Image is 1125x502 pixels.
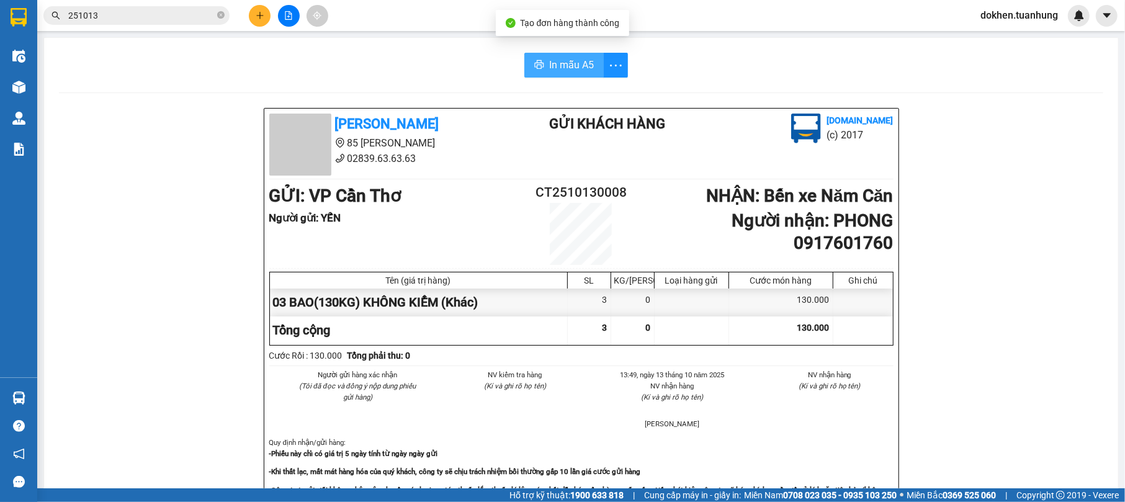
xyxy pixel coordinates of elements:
span: 130.000 [797,323,830,333]
input: Tìm tên, số ĐT hoặc mã đơn [68,9,215,22]
b: Người nhận : PHONG 0917601760 [732,210,893,253]
span: file-add [284,11,293,20]
span: search [52,11,60,20]
span: Tạo đơn hàng thành công [521,18,620,28]
div: 130.000 [729,289,833,316]
span: Cung cấp máy in - giấy in: [644,488,741,502]
img: logo-vxr [11,8,27,27]
span: question-circle [13,420,25,432]
img: solution-icon [12,143,25,156]
button: more [603,53,628,78]
li: NV kiểm tra hàng [451,369,579,380]
div: 03 BAO(130KG) KHÔNG KIỂM (Khác) [270,289,568,316]
span: environment [335,138,345,148]
div: Cước Rồi : 130.000 [269,349,343,362]
span: Hỗ trợ kỹ thuật: [509,488,624,502]
b: [DOMAIN_NAME] [827,115,894,125]
li: (c) 2017 [827,127,894,143]
span: phone [71,45,81,55]
span: In mẫu A5 [549,57,594,73]
li: 85 [PERSON_NAME] [6,27,236,43]
span: close-circle [217,11,225,19]
i: (Tôi đã đọc và đồng ý nộp dung phiếu gửi hàng) [299,382,416,401]
img: warehouse-icon [12,112,25,125]
span: Miền Bắc [907,488,996,502]
span: phone [335,153,345,163]
span: Miền Nam [744,488,897,502]
b: [PERSON_NAME] [71,8,176,24]
span: printer [534,60,544,71]
span: check-circle [506,18,516,28]
b: [PERSON_NAME] [335,116,439,132]
b: Gửi khách hàng [549,116,665,132]
span: environment [71,30,81,40]
button: printerIn mẫu A5 [524,53,604,78]
strong: 1900 633 818 [570,490,624,500]
span: notification [13,448,25,460]
img: logo.jpg [791,114,821,143]
span: close-circle [217,10,225,22]
strong: 0708 023 035 - 0935 103 250 [783,490,897,500]
button: file-add [278,5,300,27]
div: SL [571,276,607,285]
div: 3 [568,289,611,316]
li: NV nhận hàng [609,380,737,392]
div: 0 [611,289,655,316]
span: caret-down [1101,10,1113,21]
span: 0 [646,323,651,333]
div: KG/[PERSON_NAME] [614,276,651,285]
span: ⚪️ [900,493,903,498]
div: Ghi chú [836,276,890,285]
li: Người gửi hàng xác nhận [294,369,422,380]
strong: -Phiếu này chỉ có giá trị 5 ngày tính từ ngày ngày gửi [269,449,438,458]
div: Loại hàng gửi [658,276,725,285]
span: aim [313,11,321,20]
strong: 0369 525 060 [943,490,996,500]
li: 02839.63.63.63 [269,151,500,166]
b: NHẬN : Bến xe Năm Căn [706,186,893,206]
button: aim [307,5,328,27]
b: GỬI : VP Cần Thơ [6,78,138,98]
button: plus [249,5,271,27]
i: (Kí và ghi rõ họ tên) [484,382,546,390]
strong: -Khi thất lạc, mất mát hàng hóa của quý khách, công ty sẽ chịu trách nhiệm bồi thường gấp 10 lần ... [269,467,641,476]
img: warehouse-icon [12,50,25,63]
li: 02839.63.63.63 [6,43,236,58]
img: icon-new-feature [1073,10,1085,21]
div: Tên (giá trị hàng) [273,276,564,285]
span: | [1005,488,1007,502]
li: 13:49, ngày 13 tháng 10 năm 2025 [609,369,737,380]
span: | [633,488,635,502]
b: Tổng phải thu: 0 [347,351,411,361]
span: plus [256,11,264,20]
li: 85 [PERSON_NAME] [269,135,500,151]
h2: CT2510130008 [529,182,634,203]
li: NV nhận hàng [766,369,894,380]
span: copyright [1056,491,1065,500]
span: message [13,476,25,488]
img: warehouse-icon [12,81,25,94]
div: Cước món hàng [732,276,830,285]
span: more [604,58,627,73]
img: warehouse-icon [12,392,25,405]
span: dokhen.tuanhung [970,7,1068,23]
span: 3 [603,323,607,333]
b: GỬI : VP Cần Thơ [269,186,401,206]
b: Người gửi : YẾN [269,212,341,224]
span: Tổng cộng [273,323,331,338]
i: (Kí và ghi rõ họ tên) [641,393,703,401]
i: (Kí và ghi rõ họ tên) [799,382,861,390]
button: caret-down [1096,5,1118,27]
li: [PERSON_NAME] [609,418,737,429]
